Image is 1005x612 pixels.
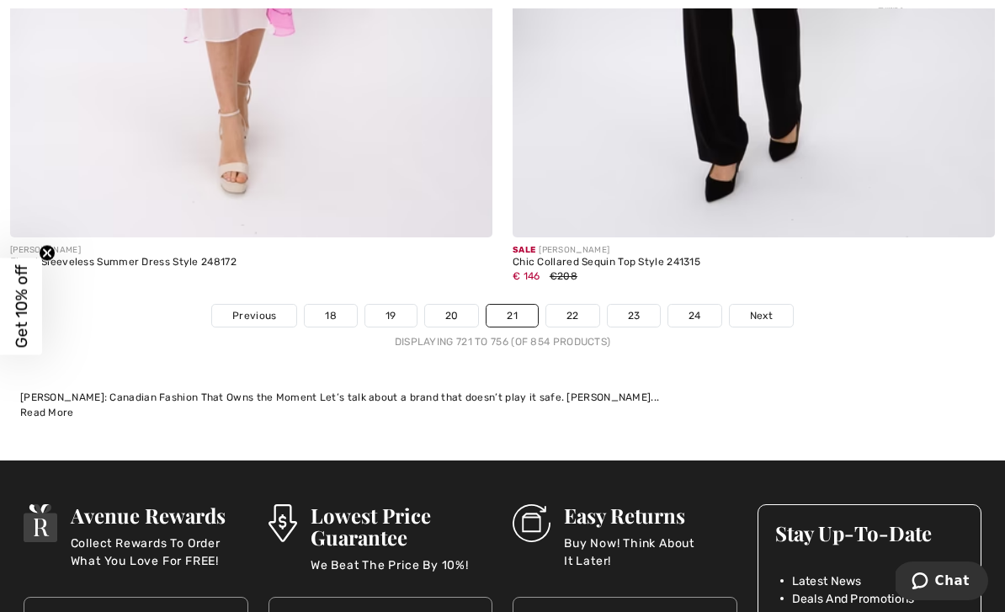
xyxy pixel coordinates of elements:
[71,504,248,526] h3: Avenue Rewards
[564,535,737,568] p: Buy Now! Think About It Later!
[10,244,492,257] div: [PERSON_NAME]
[792,572,862,590] span: Latest News
[513,257,995,269] div: Chic Collared Sequin Top Style 241315
[269,504,297,542] img: Lowest Price Guarantee
[71,535,248,568] p: Collect Rewards To Order What You Love For FREE!
[24,504,57,542] img: Avenue Rewards
[425,305,479,327] a: 20
[39,244,56,261] button: Close teaser
[20,407,74,418] span: Read More
[487,305,538,327] a: 21
[513,504,550,542] img: Easy Returns
[513,244,995,257] div: [PERSON_NAME]
[730,305,793,327] a: Next
[305,305,357,327] a: 18
[750,308,773,323] span: Next
[365,305,417,327] a: 19
[546,305,599,327] a: 22
[232,308,276,323] span: Previous
[10,257,492,269] div: Floral Sleeveless Summer Dress Style 248172
[564,504,737,526] h3: Easy Returns
[550,270,577,282] span: €208
[12,264,31,348] span: Get 10% off
[212,305,296,327] a: Previous
[792,590,915,608] span: Deals And Promotions
[668,305,721,327] a: 24
[20,390,985,405] div: [PERSON_NAME]: Canadian Fashion That Owns the Moment Let’s talk about a brand that doesn’t play i...
[896,561,988,604] iframe: Opens a widget where you can chat to one of our agents
[608,305,661,327] a: 23
[311,504,492,548] h3: Lowest Price Guarantee
[513,270,540,282] span: € 146
[513,245,535,255] span: Sale
[775,522,965,544] h3: Stay Up-To-Date
[311,556,492,590] p: We Beat The Price By 10%!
